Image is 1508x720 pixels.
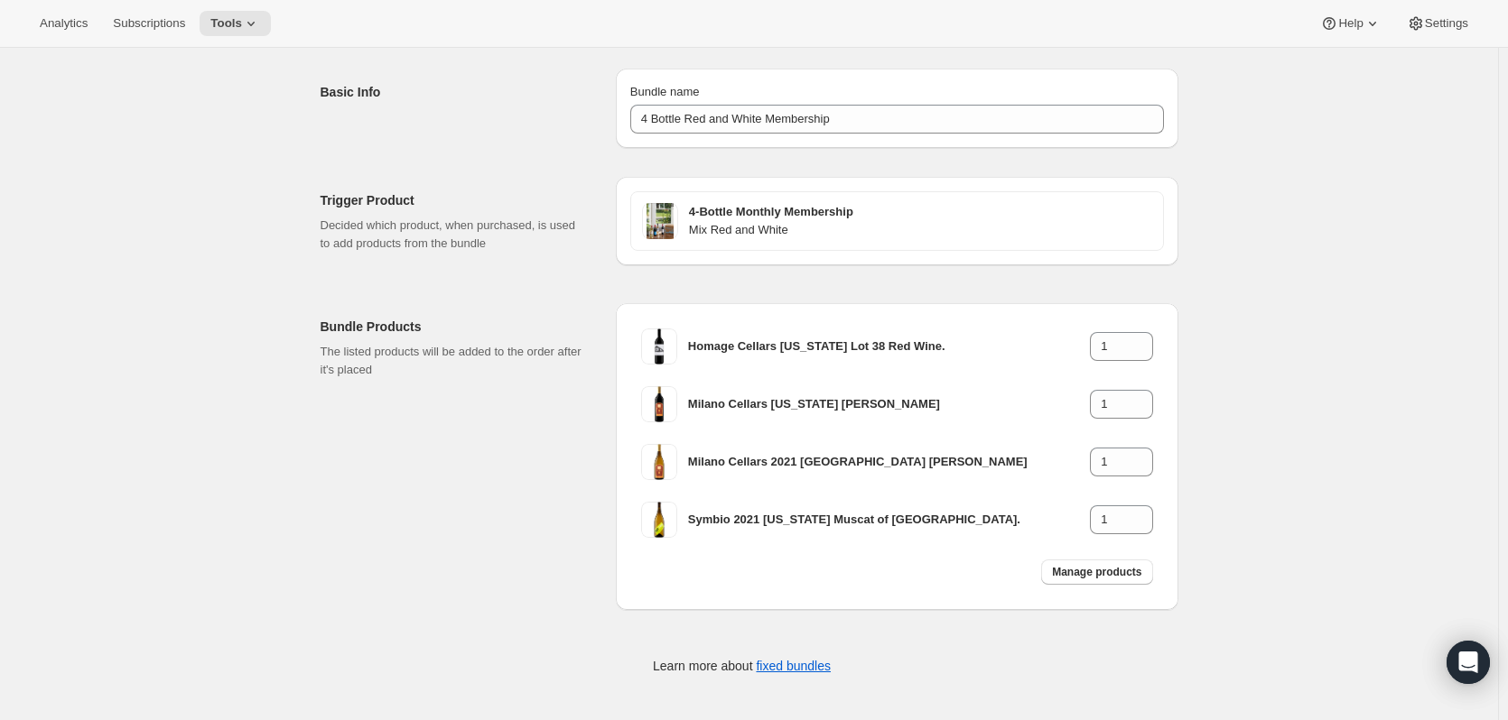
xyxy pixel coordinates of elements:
[1396,11,1479,36] button: Settings
[1041,559,1152,585] button: Manage products
[1425,16,1468,31] span: Settings
[630,105,1164,134] input: ie. Smoothie box
[630,85,700,98] span: Bundle name
[1309,11,1392,36] button: Help
[200,11,271,36] button: Tools
[688,395,1090,413] h3: Milano Cellars [US_STATE] [PERSON_NAME]
[321,343,587,379] p: The listed products will be added to the order after it's placed
[689,203,1152,221] h3: 4-Bottle Monthly Membership
[1338,16,1363,31] span: Help
[40,16,88,31] span: Analytics
[688,453,1090,471] h3: Milano Cellars 2021 [GEOGRAPHIC_DATA] [PERSON_NAME]
[1447,641,1490,684] div: Open Intercom Messenger
[1052,565,1141,579] span: Manage products
[321,217,587,253] p: Decided which product, when purchased, is used to add products from the bundle
[113,16,185,31] span: Subscriptions
[756,659,831,673] a: fixed bundles
[653,657,831,675] p: Learn more about
[321,83,587,101] h2: Basic Info
[689,221,1152,239] h4: Mix Red and White
[688,337,1090,355] h3: Homage Cellars [US_STATE] Lot 38 Red Wine.
[29,11,98,36] button: Analytics
[688,511,1090,529] h3: Symbio 2021 [US_STATE] Muscat of [GEOGRAPHIC_DATA].
[210,16,242,31] span: Tools
[321,191,587,209] h2: Trigger Product
[321,318,587,336] h2: Bundle Products
[102,11,196,36] button: Subscriptions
